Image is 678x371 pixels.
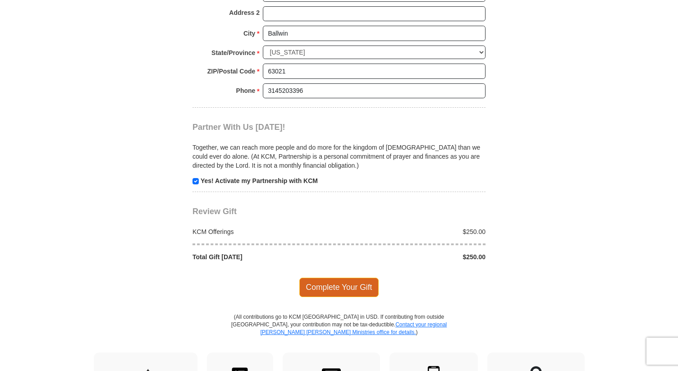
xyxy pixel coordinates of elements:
a: Contact your regional [PERSON_NAME] [PERSON_NAME] Ministries office for details. [260,321,447,335]
strong: Phone [236,84,256,97]
strong: State/Province [211,46,255,59]
div: $250.00 [339,227,490,236]
strong: Yes! Activate my Partnership with KCM [201,177,318,184]
strong: ZIP/Postal Code [207,65,256,78]
span: Review Gift [192,207,237,216]
p: Together, we can reach more people and do more for the kingdom of [DEMOGRAPHIC_DATA] than we coul... [192,143,486,170]
strong: City [243,27,255,40]
div: KCM Offerings [188,227,339,236]
div: $250.00 [339,252,490,261]
span: Partner With Us [DATE]! [192,123,285,132]
div: Total Gift [DATE] [188,252,339,261]
p: (All contributions go to KCM [GEOGRAPHIC_DATA] in USD. If contributing from outside [GEOGRAPHIC_D... [231,313,447,353]
span: Complete Your Gift [299,278,379,297]
strong: Address 2 [229,6,260,19]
